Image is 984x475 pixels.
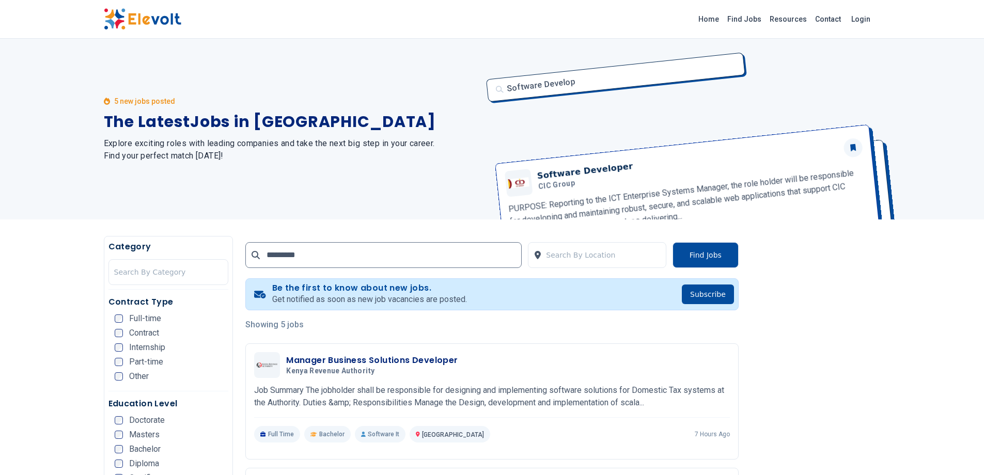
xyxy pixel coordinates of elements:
h5: Education Level [108,398,229,410]
input: Other [115,372,123,381]
input: Internship [115,343,123,352]
p: Software It [355,426,405,442]
span: Kenya Revenue Authority [286,367,374,376]
span: Bachelor [319,430,345,438]
input: Bachelor [115,445,123,453]
a: Login [845,9,877,29]
input: Contract [115,329,123,337]
h5: Contract Type [108,296,229,308]
span: Internship [129,343,165,352]
img: Elevolt [104,8,181,30]
a: Find Jobs [723,11,766,27]
p: Full Time [254,426,300,442]
p: Job Summary The jobholder shall be responsible for designing and implementing software solutions ... [254,384,730,409]
p: Get notified as soon as new job vacancies are posted. [272,293,467,306]
iframe: Chat Widget [932,425,984,475]
span: Other [129,372,149,381]
span: Full-time [129,314,161,323]
button: Find Jobs [673,242,739,268]
h5: Category [108,241,229,253]
input: Full-time [115,314,123,323]
h4: Be the first to know about new jobs. [272,283,467,293]
input: Doctorate [115,416,123,424]
p: 5 new jobs posted [114,96,175,106]
p: 7 hours ago [695,430,730,438]
p: Showing 5 jobs [245,319,739,331]
a: Home [694,11,723,27]
input: Diploma [115,460,123,468]
span: [GEOGRAPHIC_DATA] [422,431,484,438]
span: Doctorate [129,416,165,424]
span: Contract [129,329,159,337]
a: Kenya Revenue AuthorityManager Business Solutions DeveloperKenya Revenue AuthorityJob Summary The... [254,352,730,442]
span: Bachelor [129,445,161,453]
h2: Explore exciting roles with leading companies and take the next big step in your career. Find you... [104,137,480,162]
input: Masters [115,431,123,439]
span: Masters [129,431,160,439]
span: Diploma [129,460,159,468]
h1: The Latest Jobs in [GEOGRAPHIC_DATA] [104,113,480,131]
input: Part-time [115,358,123,366]
span: Part-time [129,358,163,366]
a: Contact [811,11,845,27]
button: Subscribe [682,284,734,304]
a: Resources [766,11,811,27]
h3: Manager Business Solutions Developer [286,354,458,367]
img: Kenya Revenue Authority [257,362,277,368]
